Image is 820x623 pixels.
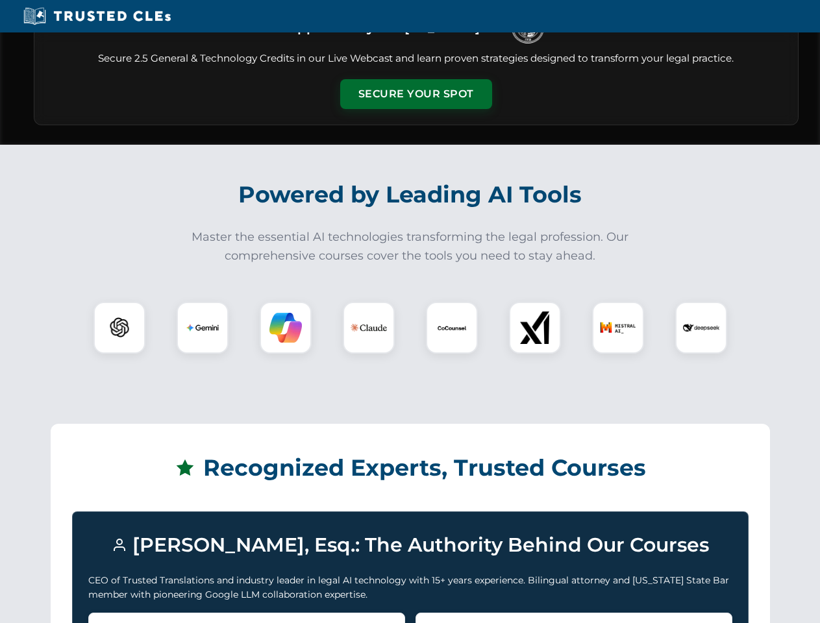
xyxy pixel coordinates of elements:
[88,573,732,602] p: CEO of Trusted Translations and industry leader in legal AI technology with 15+ years experience....
[269,311,302,344] img: Copilot Logo
[51,172,770,217] h2: Powered by Leading AI Tools
[260,302,312,354] div: Copilot
[519,311,551,344] img: xAI Logo
[340,79,492,109] button: Secure Your Spot
[101,309,138,347] img: ChatGPT Logo
[600,310,636,346] img: Mistral AI Logo
[183,228,638,265] p: Master the essential AI technologies transforming the legal profession. Our comprehensive courses...
[436,311,468,344] img: CoCounsel Logo
[50,51,782,66] p: Secure 2.5 General & Technology Credits in our Live Webcast and learn proven strategies designed ...
[19,6,175,26] img: Trusted CLEs
[683,310,719,346] img: DeepSeek Logo
[675,302,727,354] div: DeepSeek
[351,310,387,346] img: Claude Logo
[177,302,229,354] div: Gemini
[509,302,561,354] div: xAI
[186,311,219,344] img: Gemini Logo
[72,445,749,491] h2: Recognized Experts, Trusted Courses
[426,302,478,354] div: CoCounsel
[343,302,395,354] div: Claude
[592,302,644,354] div: Mistral AI
[88,528,732,563] h3: [PERSON_NAME], Esq.: The Authority Behind Our Courses
[93,302,145,354] div: ChatGPT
